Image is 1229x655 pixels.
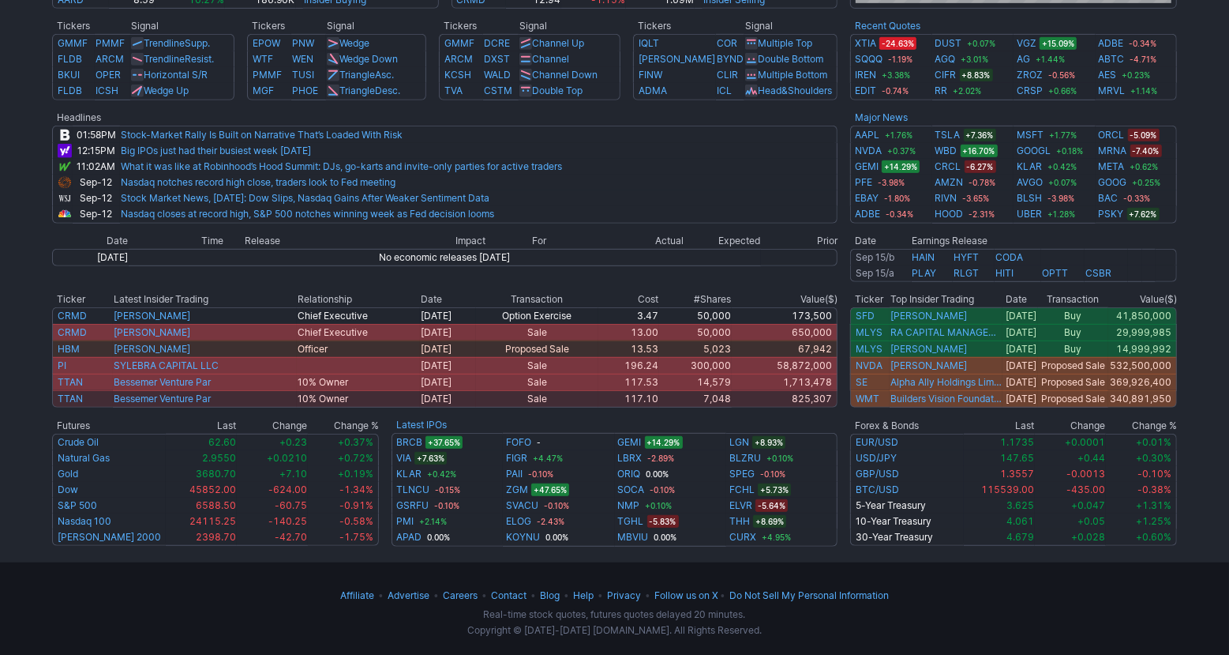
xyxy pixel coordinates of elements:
a: Major News [855,111,908,123]
a: Recent Quotes [855,20,920,32]
a: SVACU [506,498,538,514]
span: -0.34% [883,208,916,220]
a: ARCM [96,53,124,65]
th: Signal [519,18,620,34]
a: Head&Shoulders [758,85,832,96]
th: Signal [326,18,426,34]
a: [PERSON_NAME] [890,310,967,322]
span: +3.01% [959,53,991,66]
a: GSRFU [396,498,429,514]
td: Before Market Open [850,249,912,265]
a: KLAR [396,466,422,482]
span: +0.37% [885,145,918,157]
a: KLAR [1017,159,1042,175]
span: +8.83% [960,69,993,81]
td: Buy [1038,324,1108,341]
a: Stock-Market Rally Is Built on Narrative That’s Loaded With Risk [121,129,403,141]
td: 13.53 [598,341,659,357]
span: Asc. [375,69,394,81]
span: -4.71% [1128,53,1160,66]
a: MRVL [1099,83,1126,99]
a: EPOW [253,37,280,49]
td: [DATE] [1002,307,1038,324]
a: [PERSON_NAME] [890,359,967,372]
td: 12:15PM [73,143,120,159]
a: Channel Up [532,37,584,49]
a: Do Not Sell My Personal Information [729,589,889,601]
td: Proposed Sale [476,341,598,357]
a: TriangleAsc. [339,69,394,81]
a: ADBE [855,206,880,222]
a: FINW [639,69,662,81]
td: Buy [1038,307,1108,324]
a: Builders Vision Foundation [890,393,1002,405]
a: Do Not Sell My Personal InformationDo Not Sell My Personal Information [729,589,889,601]
a: [PERSON_NAME] [114,310,190,322]
a: AGQ [935,51,956,67]
a: PNW [292,37,314,49]
span: +16.70% [961,145,998,157]
td: Option Exercise [476,307,598,324]
a: WALD [484,69,511,81]
a: Double Top [532,85,583,96]
th: Value($) [732,292,837,307]
span: +1.76% [882,129,915,141]
a: SQQQ [855,51,882,67]
a: [PERSON_NAME] [890,343,967,356]
a: Multiple Top [758,37,812,49]
a: BAC [1099,190,1118,206]
a: FCHL [729,482,755,498]
span: +0.62% [1128,160,1161,173]
a: LGN [729,435,749,450]
th: Impact [455,233,531,249]
td: 3.47 [598,307,659,324]
a: HBM [58,343,80,355]
a: BLSH [1017,190,1042,206]
span: +0.18% [1054,145,1085,157]
a: ICSH [96,85,118,96]
a: Natural Gas [58,452,110,464]
a: ORIQ [618,466,641,482]
a: XTIA [855,36,876,51]
a: MGF [253,85,274,96]
th: Cost [598,292,659,307]
a: CURX [729,529,756,545]
td: [DATE] [52,249,129,266]
a: WTF [253,53,273,65]
a: BYND [717,53,744,65]
a: ADMA [639,85,667,96]
a: ZGM [506,482,528,498]
span: -0.34% [1127,37,1160,50]
span: -7.40% [1130,145,1162,157]
a: BRCB [396,435,422,450]
a: TriangleDesc. [339,85,400,96]
a: TrendlineResist. [144,53,214,65]
a: PLAY [912,267,937,279]
a: KOYNU [506,529,540,545]
th: Transaction [1038,292,1108,307]
a: USD/JPY [856,452,897,464]
td: Sep-12 [73,190,120,206]
a: Dow [58,484,78,495]
a: PAII [506,466,523,482]
a: Nasdaq 100 [58,515,111,527]
th: Relationship [297,292,421,307]
a: ABTC [1099,51,1125,67]
b: Latest IPOs [396,419,447,431]
a: Follow us on X [654,589,718,601]
a: MSFT [1017,127,1044,143]
td: Buy [1038,341,1108,357]
th: Tickers [52,18,130,34]
th: For [531,233,608,249]
a: Crude Oil [58,436,99,448]
a: FLDB [58,53,82,65]
th: Latest Insider Trading [113,292,296,307]
span: +7.62% [1127,208,1160,220]
span: -0.74% [879,85,911,97]
a: [PERSON_NAME] [114,326,190,338]
a: MBVIU [618,529,649,545]
span: -0.78% [967,176,999,189]
th: Tickers [247,18,327,34]
th: Signal [744,18,837,34]
a: GMMF [444,37,474,49]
